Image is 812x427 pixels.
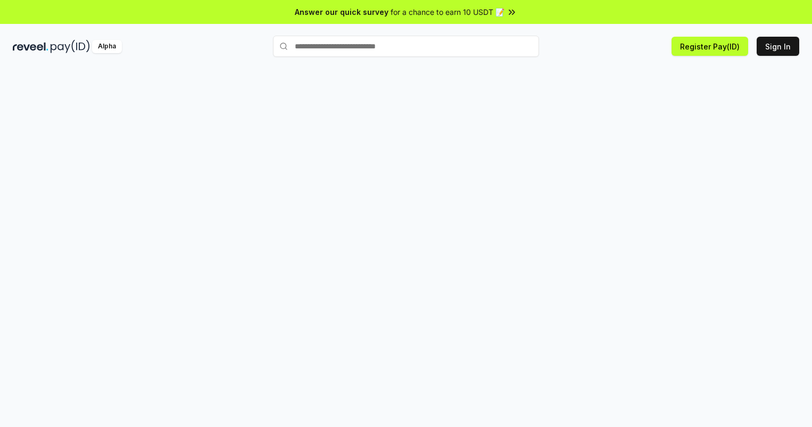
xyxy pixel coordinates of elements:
[757,37,799,56] button: Sign In
[13,40,48,53] img: reveel_dark
[92,40,122,53] div: Alpha
[295,6,388,18] span: Answer our quick survey
[51,40,90,53] img: pay_id
[391,6,504,18] span: for a chance to earn 10 USDT 📝
[672,37,748,56] button: Register Pay(ID)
